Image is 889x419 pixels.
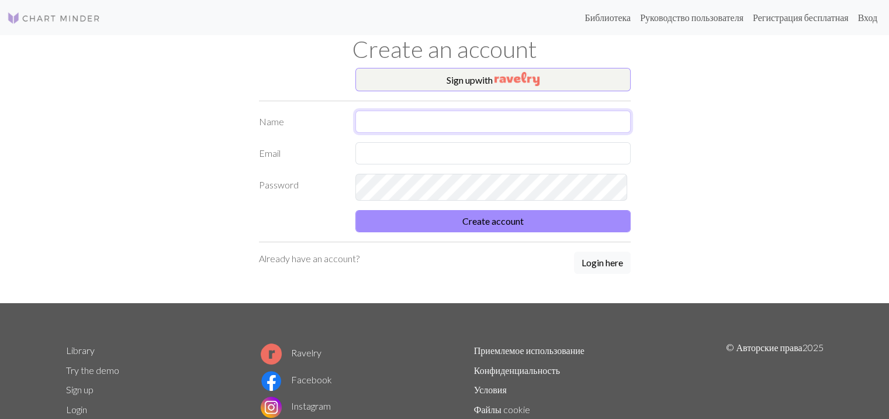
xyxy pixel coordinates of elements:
p: Already have an account? [259,252,359,266]
a: Facebook [261,374,332,385]
h1: Create an account [59,35,831,63]
a: Регистрация бесплатная [748,6,853,29]
button: Sign upwith [355,68,631,91]
button: Login here [574,252,631,274]
a: Вход [853,6,882,29]
a: Руководство пользователя [635,6,748,29]
a: Библиотека [580,6,635,29]
a: Конфиденциальность [474,365,560,376]
a: Instagram [261,400,331,411]
a: Приемлемое использование [474,345,584,356]
a: Ravelry [261,347,321,358]
a: Library [66,345,95,356]
a: Условия [474,384,507,395]
img: Facebook logo [261,370,282,391]
img: Ravelry [494,72,539,86]
a: Файлы cookie [474,404,530,415]
img: Ravelry logo [261,344,282,365]
label: Email [252,142,348,164]
a: Login here [574,252,631,275]
a: Sign up [66,384,94,395]
label: Name [252,111,348,133]
img: Instagram logo [261,397,282,418]
img: Логотип [7,11,101,25]
a: Try the demo [66,365,119,376]
label: Password [252,174,348,201]
button: Create account [355,210,631,232]
a: Login [66,404,87,415]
